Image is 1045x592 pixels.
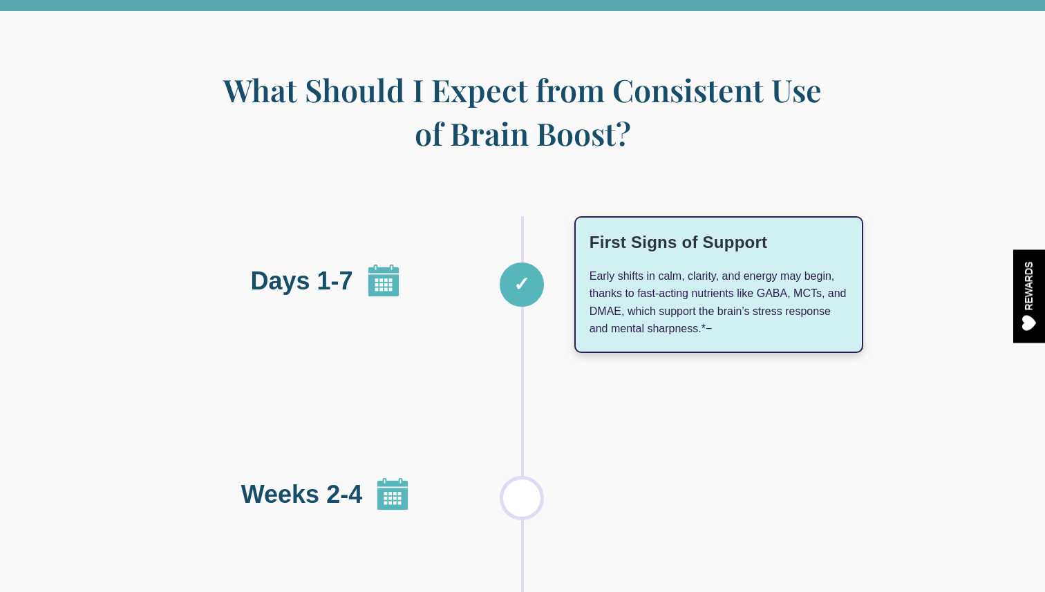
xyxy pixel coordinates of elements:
span: Days 1-7 [250,262,352,300]
h3: First Signs of Support [590,231,849,254]
blockquote: What Should I Expect from Consistent Use of Brain Boost? [211,68,834,155]
img: Calendar Icon [376,478,409,511]
div: Early shifts in calm, clarity, and energy may begin, thanks to fast-acting nutrients like GABA, M... [574,216,864,353]
img: Calendar Icon [367,265,400,298]
div: ✓ [500,262,544,307]
span: Weeks 2-4 [241,476,362,513]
